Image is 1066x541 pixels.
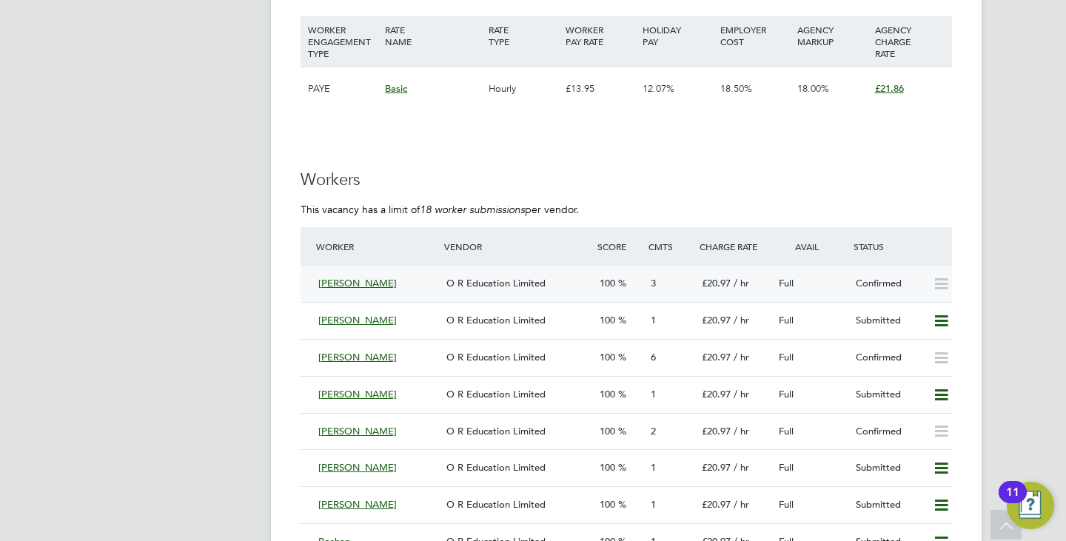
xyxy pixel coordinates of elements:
[318,498,397,511] span: [PERSON_NAME]
[779,351,794,363] span: Full
[702,314,731,326] span: £20.97
[446,425,546,437] span: O R Education Limited
[1006,492,1019,511] div: 11
[600,314,615,326] span: 100
[304,16,381,67] div: WORKER ENGAGEMENT TYPE
[446,388,546,400] span: O R Education Limited
[850,420,927,444] div: Confirmed
[446,314,546,326] span: O R Education Limited
[720,82,752,95] span: 18.50%
[779,425,794,437] span: Full
[651,351,656,363] span: 6
[651,314,656,326] span: 1
[485,16,562,55] div: RATE TYPE
[734,461,749,474] span: / hr
[1007,482,1054,529] button: Open Resource Center, 11 new notifications
[850,346,927,370] div: Confirmed
[850,456,927,480] div: Submitted
[651,425,656,437] span: 2
[850,383,927,407] div: Submitted
[779,498,794,511] span: Full
[643,82,674,95] span: 12.07%
[773,233,850,260] div: Avail
[318,425,397,437] span: [PERSON_NAME]
[446,461,546,474] span: O R Education Limited
[779,388,794,400] span: Full
[562,16,639,55] div: WORKER PAY RATE
[696,233,773,260] div: Charge Rate
[318,351,397,363] span: [PERSON_NAME]
[312,233,440,260] div: Worker
[702,277,731,289] span: £20.97
[600,388,615,400] span: 100
[562,67,639,110] div: £13.95
[651,277,656,289] span: 3
[702,425,731,437] span: £20.97
[651,461,656,474] span: 1
[850,272,927,296] div: Confirmed
[301,169,952,191] h3: Workers
[734,277,749,289] span: / hr
[779,461,794,474] span: Full
[318,314,397,326] span: [PERSON_NAME]
[446,498,546,511] span: O R Education Limited
[875,82,904,95] span: £21.86
[702,461,731,474] span: £20.97
[734,314,749,326] span: / hr
[301,203,952,216] p: This vacancy has a limit of per vendor.
[734,498,749,511] span: / hr
[779,314,794,326] span: Full
[594,233,645,260] div: Score
[318,388,397,400] span: [PERSON_NAME]
[779,277,794,289] span: Full
[645,233,696,260] div: Cmts
[717,16,794,55] div: EMPLOYER COST
[318,461,397,474] span: [PERSON_NAME]
[446,351,546,363] span: O R Education Limited
[600,498,615,511] span: 100
[651,388,656,400] span: 1
[734,351,749,363] span: / hr
[702,388,731,400] span: £20.97
[850,233,952,260] div: Status
[651,498,656,511] span: 1
[440,233,594,260] div: Vendor
[734,425,749,437] span: / hr
[600,351,615,363] span: 100
[734,388,749,400] span: / hr
[702,351,731,363] span: £20.97
[381,16,484,55] div: RATE NAME
[871,16,948,67] div: AGENCY CHARGE RATE
[850,309,927,333] div: Submitted
[385,82,407,95] span: Basic
[850,493,927,517] div: Submitted
[318,277,397,289] span: [PERSON_NAME]
[446,277,546,289] span: O R Education Limited
[600,425,615,437] span: 100
[304,67,381,110] div: PAYE
[600,277,615,289] span: 100
[600,461,615,474] span: 100
[485,67,562,110] div: Hourly
[797,82,829,95] span: 18.00%
[420,203,525,216] em: 18 worker submissions
[702,498,731,511] span: £20.97
[639,16,716,55] div: HOLIDAY PAY
[794,16,871,55] div: AGENCY MARKUP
